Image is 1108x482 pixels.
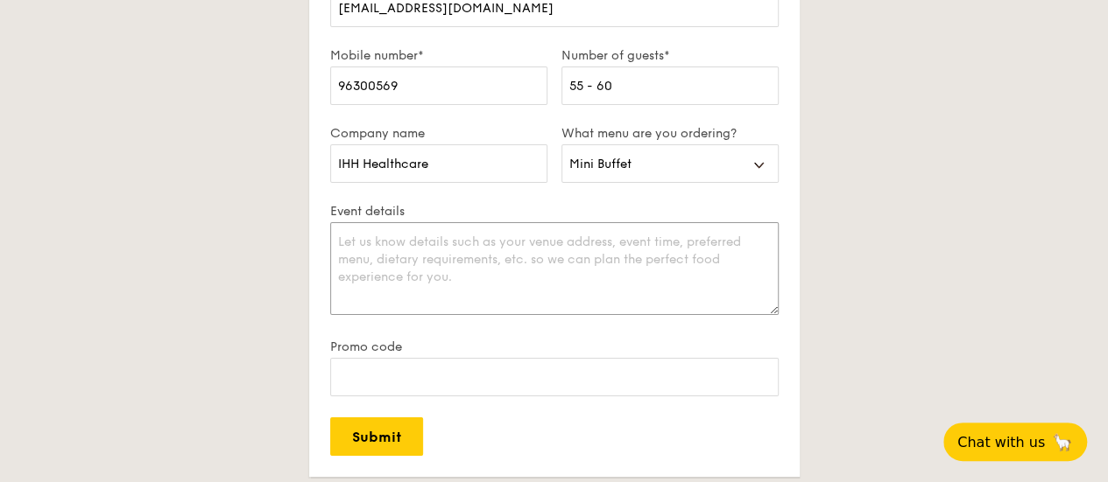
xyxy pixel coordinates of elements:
[561,48,779,63] label: Number of guests*
[330,417,423,456] input: Submit
[330,339,779,354] label: Promo code
[330,222,779,315] textarea: Let us know details such as your venue address, event time, preferred menu, dietary requirements,...
[330,48,547,63] label: Mobile number*
[1052,432,1073,452] span: 🦙
[330,204,779,219] label: Event details
[957,434,1045,451] span: Chat with us
[943,423,1087,461] button: Chat with us🦙
[330,126,547,141] label: Company name
[561,126,779,141] label: What menu are you ordering?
